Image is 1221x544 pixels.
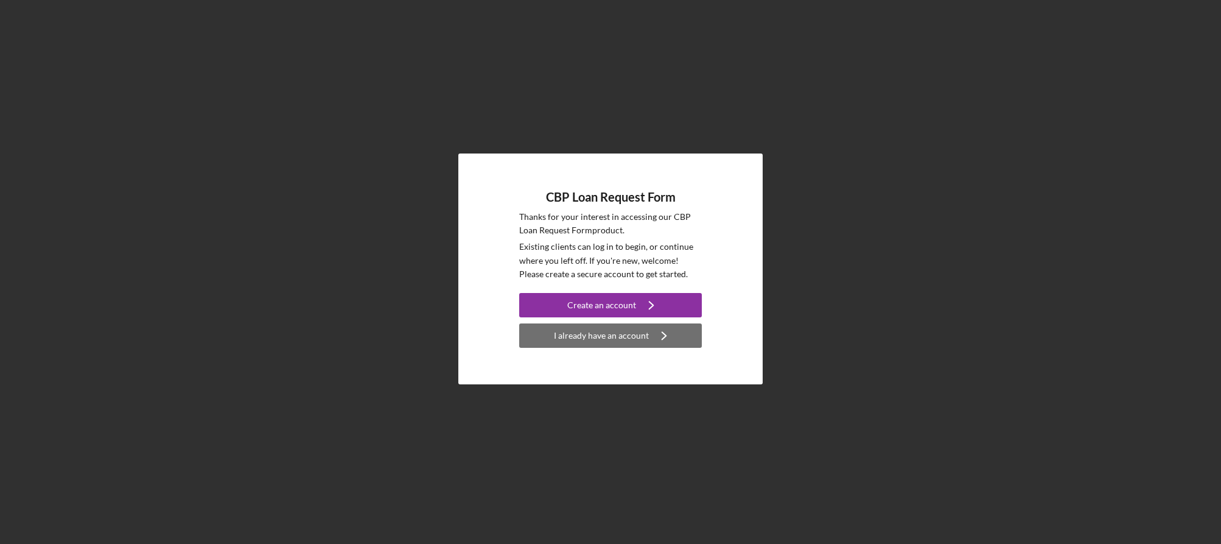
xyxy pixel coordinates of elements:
[554,323,649,348] div: I already have an account
[519,210,702,238] p: Thanks for your interest in accessing our CBP Loan Request Form product.
[519,293,702,320] a: Create an account
[519,240,702,281] p: Existing clients can log in to begin, or continue where you left off. If you're new, welcome! Ple...
[546,190,676,204] h4: CBP Loan Request Form
[519,323,702,348] button: I already have an account
[519,293,702,317] button: Create an account
[567,293,636,317] div: Create an account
